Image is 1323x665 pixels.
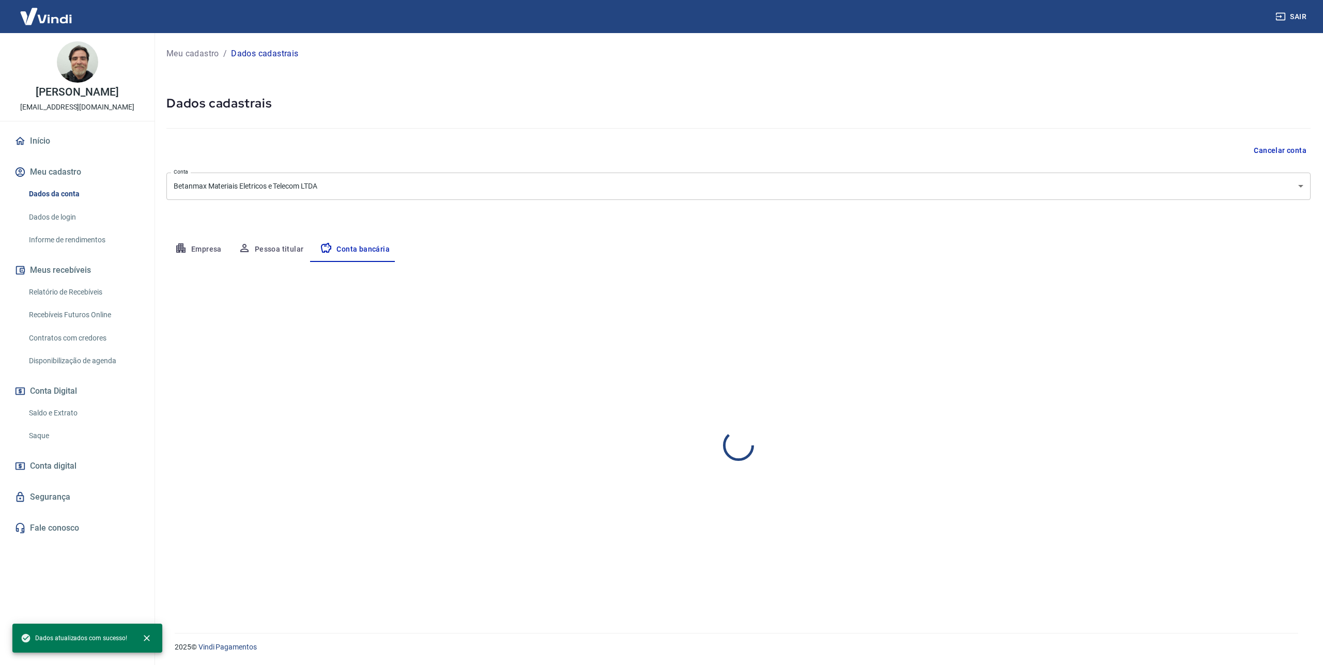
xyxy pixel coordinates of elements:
a: Contratos com credores [25,328,142,349]
p: Dados cadastrais [231,48,298,60]
p: 2025 © [175,642,1298,653]
img: Vindi [12,1,80,32]
button: close [135,627,158,649]
span: Dados atualizados com sucesso! [21,633,127,643]
button: Meus recebíveis [12,259,142,282]
h5: Dados cadastrais [166,95,1311,112]
button: Conta Digital [12,380,142,403]
a: Meu cadastro [166,48,219,60]
a: Segurança [12,486,142,508]
label: Conta [174,168,188,176]
a: Dados da conta [25,183,142,205]
button: Meu cadastro [12,161,142,183]
a: Informe de rendimentos [25,229,142,251]
button: Empresa [166,237,230,262]
img: bb6d714f-b8c0-4c68-985a-61a3967f01d2.jpeg [57,41,98,83]
p: / [223,48,227,60]
a: Início [12,130,142,152]
a: Fale conosco [12,517,142,539]
div: Betanmax Materiais Eletricos e Telecom LTDA [166,173,1311,200]
a: Vindi Pagamentos [198,643,257,651]
p: [PERSON_NAME] [36,87,118,98]
a: Saque [25,425,142,446]
p: [EMAIL_ADDRESS][DOMAIN_NAME] [20,102,134,113]
button: Sair [1273,7,1311,26]
span: Conta digital [30,459,76,473]
a: Saldo e Extrato [25,403,142,424]
a: Recebíveis Futuros Online [25,304,142,326]
a: Disponibilização de agenda [25,350,142,372]
a: Conta digital [12,455,142,477]
button: Cancelar conta [1250,141,1311,160]
a: Relatório de Recebíveis [25,282,142,303]
a: Dados de login [25,207,142,228]
button: Conta bancária [312,237,398,262]
button: Pessoa titular [230,237,312,262]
